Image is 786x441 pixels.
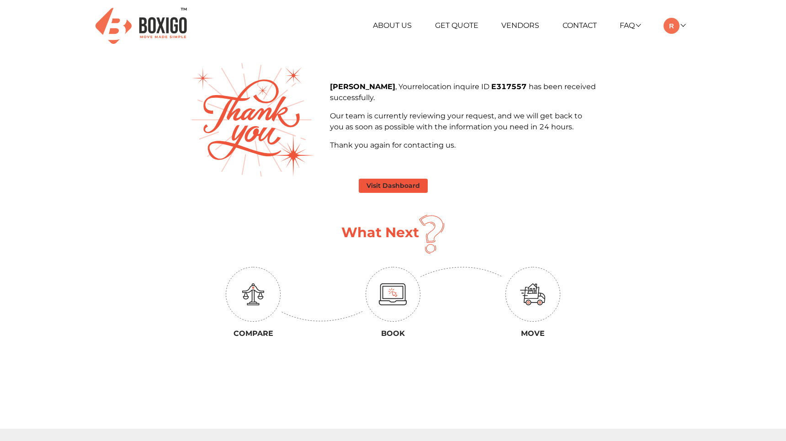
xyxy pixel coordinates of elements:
[366,267,420,322] img: circle
[563,21,597,30] a: Contact
[242,283,264,305] img: education
[330,81,596,103] p: , Your inquire ID has been received successfully.
[419,215,445,254] img: question
[420,267,503,277] img: down
[520,283,546,305] img: move
[491,82,529,91] b: E317557
[620,21,640,30] a: FAQ
[415,82,453,91] span: relocation
[330,140,596,151] p: Thank you again for contacting us.
[330,82,395,91] b: [PERSON_NAME]
[379,283,407,305] img: monitor
[359,179,428,193] button: Visit Dashboard
[226,267,281,322] img: circle
[190,329,316,338] h3: Compare
[505,267,560,322] img: circle
[281,311,363,322] img: up
[501,21,539,30] a: Vendors
[330,111,596,133] p: Our team is currently reviewing your request, and we will get back to you as soon as possible wit...
[373,21,412,30] a: About Us
[191,63,315,177] img: thank-you
[435,21,478,30] a: Get Quote
[96,8,187,44] img: Boxigo
[330,329,456,338] h3: Book
[470,329,596,338] h3: Move
[341,224,419,241] h1: What Next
